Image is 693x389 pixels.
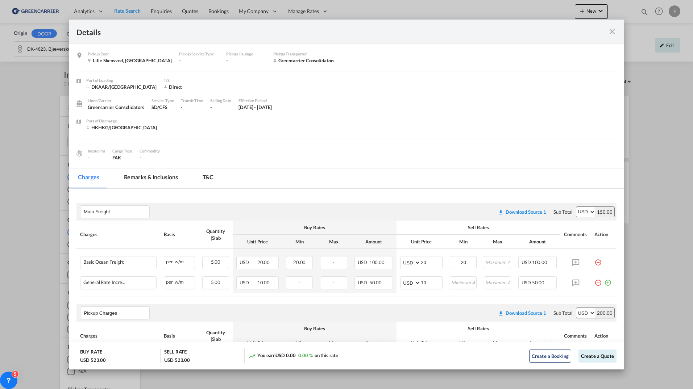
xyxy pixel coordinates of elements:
div: Download Source 1 [506,209,546,215]
div: Sell Rates [400,325,557,332]
div: Liner/Carrier [88,97,144,104]
button: Download original source rate sheet [494,205,550,218]
th: Amount [515,336,560,350]
span: - [333,259,335,265]
span: USD [522,280,531,285]
div: Port of Loading [86,77,157,84]
input: 20 [421,256,442,267]
md-icon: icon-minus-circle-outline red-400-fg pt-7 [594,276,602,284]
div: Buy Rates [236,325,393,332]
span: 5.00 [211,279,221,285]
div: Sell Rates [400,224,557,231]
div: Download original source rate sheet [498,209,546,215]
div: Direct [164,84,222,90]
div: - [210,104,231,110]
span: 10.00 [257,280,270,285]
div: Buy Rates [236,224,393,231]
md-icon: icon-download [498,310,504,316]
div: SELL RATE [164,348,187,357]
md-icon: icon-trending-up [248,352,256,360]
div: - [226,57,266,64]
span: USD [522,259,531,265]
th: Unit Price [397,235,446,249]
button: Download original source rate sheet [494,306,550,319]
th: Min [282,336,317,350]
div: Download original source rate sheet [494,310,550,316]
div: Port of Discharge [86,118,157,124]
div: Quantity | Slab [202,329,229,342]
th: Min [282,235,317,249]
div: Incoterms [88,148,105,154]
div: Greencarrier Consolidators [88,104,144,110]
div: per_w/m [164,277,194,286]
div: Details [76,27,563,36]
th: Max [316,336,351,350]
div: General Rate Increase [83,280,127,285]
input: Maximum Amount [485,256,511,267]
div: Charges [80,332,157,339]
div: Pickup Door [88,51,172,57]
th: Max [480,235,515,249]
th: Amount [351,235,397,249]
div: Pickup Haulage [226,51,266,57]
button: Create a Booking [529,350,571,363]
span: SD/CFS [152,104,167,110]
span: USD [240,280,256,285]
div: Service Type [152,97,174,104]
th: Action [591,322,616,350]
div: Commodity [140,148,159,154]
md-dialog: Pickup Door ... [69,20,624,370]
div: BUY RATE [80,348,102,357]
input: Maximum Amount [485,277,511,288]
span: 50.00 [532,280,545,285]
div: Pickup Transporter [273,51,335,57]
md-icon: icon-download [498,209,504,215]
span: USD [358,259,368,265]
div: Basis [164,332,195,339]
md-icon: icon-close fg-AAA8AD m-0 cursor [608,27,617,36]
span: USD [240,259,256,265]
th: Unit Price [233,235,282,249]
div: You earn on this rate [248,352,338,360]
div: Download Source 1 [506,310,546,316]
div: Basic Ocean Freight [83,259,124,265]
span: 100.00 [369,259,385,265]
div: Transit Time [181,97,203,104]
div: - [88,154,105,161]
div: Sub Total [553,310,572,316]
th: Comments [560,322,591,350]
div: T/S [164,77,222,84]
div: FAK [112,154,132,161]
div: Sub Total [553,209,572,215]
input: 10 [421,277,442,288]
span: 100.00 [532,259,547,265]
md-icon: icon-minus-circle-outline red-400-fg pt-7 [594,256,602,263]
md-tab-item: Remarks & Inclusions [115,168,187,188]
span: - [140,155,141,160]
div: Download original source rate sheet [494,209,550,215]
th: Amount [351,336,397,350]
input: Minimum Amount [451,256,477,267]
div: Lille Skensved , Denmark [88,57,172,64]
span: 20.00 [257,259,270,265]
span: 50.00 [369,280,382,285]
div: 200.00 [595,308,614,318]
div: USD 523.00 [164,357,190,363]
th: Unit Price [397,336,446,350]
span: 0.00 % [298,352,312,358]
div: DKAAR/Aarhus [86,84,157,90]
th: Min [446,235,481,249]
th: Action [591,221,616,249]
div: USD 523.00 [80,357,106,363]
div: Cargo Type [112,148,132,154]
md-icon: icon-plus-circle-outline green-400-fg [604,276,611,284]
span: - [299,280,300,285]
div: Quantity | Slab [202,228,229,241]
th: Unit Price [233,336,282,350]
span: 20.00 [293,259,306,265]
div: Pickup Service Type [179,51,219,57]
div: Greencarrier Consolidators [273,57,335,64]
span: 5.00 [211,259,221,265]
div: Effective Period [238,97,272,104]
div: 1 Aug 2025 - 30 Sep 2025 [238,104,272,110]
